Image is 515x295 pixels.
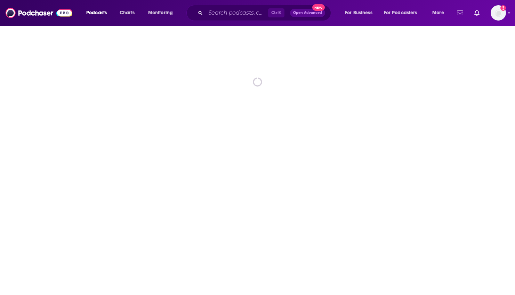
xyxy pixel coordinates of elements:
[454,7,466,19] a: Show notifications dropdown
[290,9,325,17] button: Open AdvancedNew
[81,7,116,18] button: open menu
[143,7,182,18] button: open menu
[86,8,107,18] span: Podcasts
[148,8,173,18] span: Monitoring
[491,5,506,21] img: User Profile
[115,7,139,18] a: Charts
[293,11,322,15] span: Open Advanced
[312,4,325,11] span: New
[491,5,506,21] button: Show profile menu
[206,7,268,18] input: Search podcasts, credits, & more...
[379,7,427,18] button: open menu
[432,8,444,18] span: More
[427,7,453,18] button: open menu
[500,5,506,11] svg: Add a profile image
[120,8,135,18] span: Charts
[491,5,506,21] span: Logged in as WE_Broadcast
[193,5,338,21] div: Search podcasts, credits, & more...
[384,8,417,18] span: For Podcasters
[6,6,72,20] img: Podchaser - Follow, Share and Rate Podcasts
[340,7,381,18] button: open menu
[345,8,372,18] span: For Business
[472,7,482,19] a: Show notifications dropdown
[268,8,284,17] span: Ctrl K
